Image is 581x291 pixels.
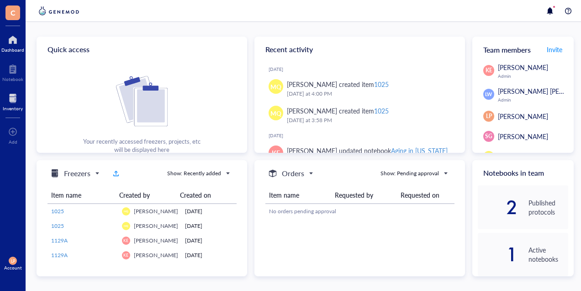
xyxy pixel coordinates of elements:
div: Active notebooks [528,245,568,264]
img: Cf+DiIyRRx+BTSbnYhsZzE9to3+AfuhVxcka4spAAAAAElFTkSuQmCC [116,76,168,126]
span: KE [123,253,128,258]
div: Your recently accessed freezers, projects, etc will be displayed here [83,137,201,154]
th: Created on [176,187,230,204]
th: Created by [116,187,176,204]
div: 2 [478,200,518,215]
span: C [11,7,16,18]
span: [PERSON_NAME] [498,112,548,121]
div: [DATE] at 4:00 PM [287,89,450,98]
a: 1025 [51,207,115,216]
a: MQ[PERSON_NAME] created item1025[DATE] at 3:58 PM [262,102,458,129]
div: [PERSON_NAME] created item [287,106,389,116]
h5: Orders [282,168,304,179]
div: Recent activity [254,37,465,62]
div: Show: Recently added [167,169,221,178]
th: Requested by [331,187,397,204]
a: 1129A [51,237,115,245]
span: MQ [270,108,281,118]
a: Inventory [3,91,23,111]
div: [DATE] [269,66,458,72]
span: 1025 [51,207,64,215]
div: 1 [478,247,518,262]
span: 1129A [51,237,68,244]
div: [DATE] [269,133,458,138]
a: 1129A [51,251,115,259]
div: Published protocols [528,198,568,216]
span: [PERSON_NAME] [134,251,178,259]
div: [DATE] [185,207,233,216]
div: Notebooks in team [472,160,574,185]
div: Add [9,139,17,145]
span: [PERSON_NAME] [498,63,548,72]
th: Item name [48,187,116,204]
div: Admin [498,73,568,79]
span: KE [123,238,128,243]
div: Inventory [3,106,23,111]
div: No orders pending approval [269,207,451,216]
span: 1025 [51,222,64,230]
a: MQ[PERSON_NAME] created item1025[DATE] at 4:00 PM [262,75,458,102]
span: [PERSON_NAME] [498,152,548,161]
div: Team members [472,37,574,62]
span: 1129A [51,251,68,259]
span: [PERSON_NAME] [134,237,178,244]
th: Item name [265,187,331,204]
div: [DATE] [185,251,233,259]
span: MQ [124,210,128,213]
h5: Freezers [64,168,90,179]
th: Requested on [397,187,454,204]
div: Notebook [2,76,23,82]
a: 1025 [51,222,115,230]
div: Show: Pending approval [380,169,439,178]
span: Invite [547,45,562,54]
a: Notebook [2,62,23,82]
span: MQ [270,81,281,91]
span: [PERSON_NAME] [498,132,548,141]
div: 1025 [374,80,389,89]
div: Quick access [37,37,247,62]
div: [DATE] at 3:58 PM [287,116,450,125]
span: LP [11,259,15,264]
button: Invite [546,42,563,57]
div: 1025 [374,106,389,115]
span: MQ [124,224,128,227]
span: LW [485,91,492,98]
span: LP [486,112,492,120]
span: SG [485,132,492,140]
div: [PERSON_NAME] created item [287,79,389,89]
div: [DATE] [185,237,233,245]
span: [PERSON_NAME] [134,207,178,215]
span: KE [486,66,492,75]
div: [DATE] [185,222,233,230]
a: Dashboard [1,32,24,53]
span: [PERSON_NAME] [134,222,178,230]
img: genemod-logo [37,5,81,16]
div: Account [4,265,22,270]
div: Dashboard [1,47,24,53]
